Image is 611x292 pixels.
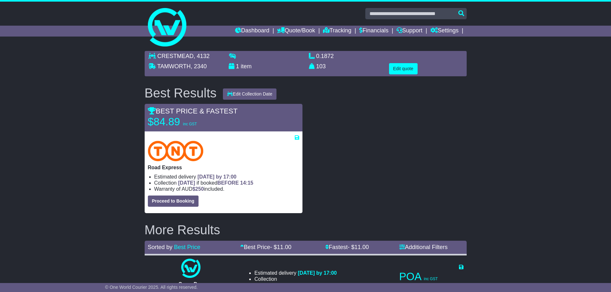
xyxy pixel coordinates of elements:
a: Quote/Book [277,26,315,37]
span: 1 [236,63,239,70]
li: Warranty of AUD included. [154,186,299,192]
span: 11.00 [277,244,291,250]
div: Best Results [141,86,220,100]
h2: More Results [145,223,467,237]
span: - $ [270,244,291,250]
a: Tracking [323,26,351,37]
p: $84.89 [148,115,228,128]
span: 250 [195,186,204,192]
a: Fastest- $11.00 [325,244,369,250]
span: [DATE] by 17:00 [198,174,237,179]
span: item [241,63,252,70]
a: Best Price- $11.00 [240,244,291,250]
span: , 2340 [191,63,207,70]
a: Financials [359,26,388,37]
a: Dashboard [235,26,269,37]
span: BEFORE [217,180,239,186]
a: Best Price [174,244,200,250]
button: Edit quote [389,63,418,74]
span: , 4132 [194,53,210,59]
img: TNT Domestic: Road Express [148,141,204,161]
span: 250 [296,282,304,288]
span: Sorted by [148,244,173,250]
span: [DATE] [178,180,195,186]
span: 11.00 [354,244,369,250]
span: $ [293,282,304,288]
li: Collection [254,276,337,282]
span: - $ [348,244,369,250]
p: POA [399,270,463,283]
p: Road Express [148,164,299,171]
span: $ [192,186,204,192]
li: Warranty of AUD included. [254,282,337,288]
span: 14:15 [240,180,253,186]
span: BEST PRICE & FASTEST [148,107,238,115]
span: © One World Courier 2025. All rights reserved. [105,285,198,290]
span: TAMWORTH [157,63,191,70]
span: [DATE] by 17:00 [298,270,337,276]
a: Settings [430,26,459,37]
button: Proceed to Booking [148,196,199,207]
span: if booked [178,180,253,186]
span: 0.1872 [316,53,334,59]
a: Support [396,26,422,37]
span: inc GST [183,122,197,126]
a: Additional Filters [399,244,448,250]
img: One World Courier: Same Day Nationwide(quotes take 0.5-1 hour) [181,259,200,278]
li: Estimated delivery [254,270,337,276]
button: Edit Collection Date [223,88,276,100]
li: Collection [154,180,299,186]
span: CRESTMEAD [157,53,194,59]
span: inc GST [424,277,438,281]
li: Estimated delivery [154,174,299,180]
span: 103 [316,63,326,70]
